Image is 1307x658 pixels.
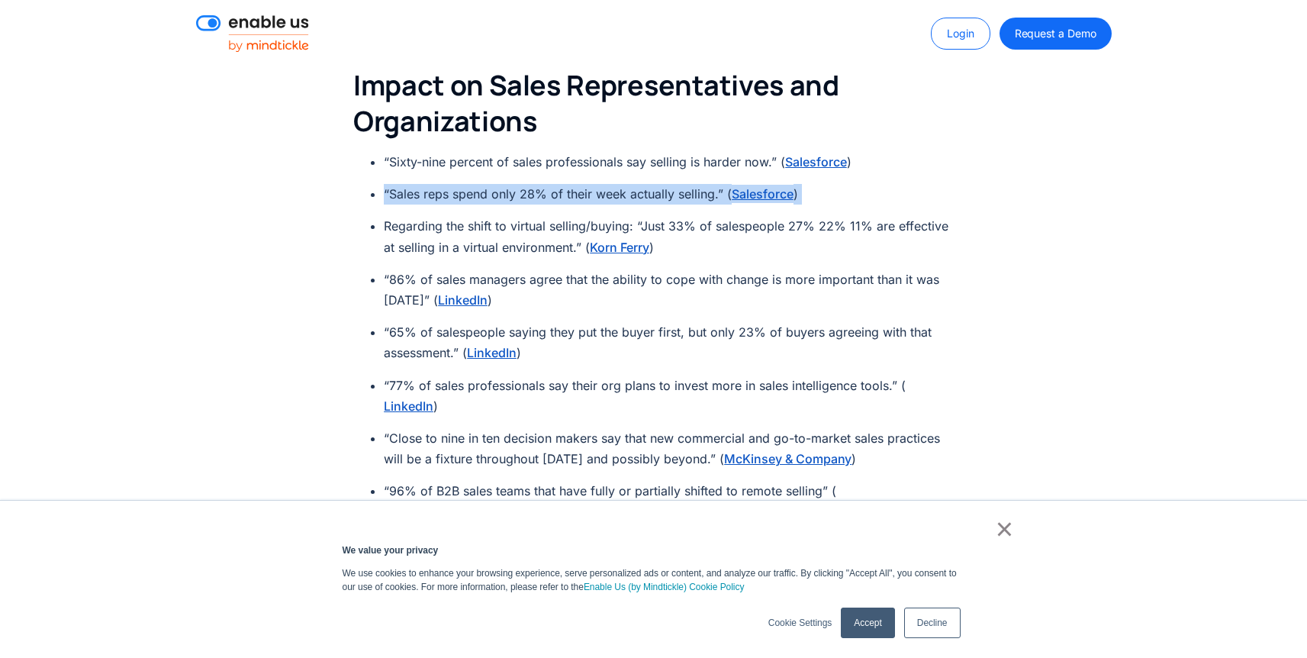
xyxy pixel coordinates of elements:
a: Login [931,18,990,50]
li: “65% of salespeople saying they put the buyer first, but only 23% of buyers agreeing with that as... [384,322,954,363]
strong: We value your privacy [343,545,439,556]
li: “77% of sales professionals say their org plans to invest more in sales intelligence tools.” ( ) [384,376,954,417]
li: “86% of sales managers agree that the ability to cope with change is more important than it was [... [384,269,954,311]
a: Salesforce [732,185,794,203]
p: We use cookies to enhance your browsing experience, serve personalized ads or content, and analyz... [343,566,965,594]
strong: Impact on Sales Representatives and Organizations [353,66,839,140]
li: “Close to nine in ten decision makers say that new commercial and go-to-market sales practices wi... [384,428,954,469]
a: LinkedIn [467,344,517,362]
li: “Sixty-nine percent of sales professionals say selling is harder now.” ( ) [384,152,954,173]
a: McKinsey & Company [724,450,851,468]
a: Korn Ferry [590,238,649,256]
a: Accept [841,608,894,638]
a: × [996,522,1014,536]
li: “Sales reps spend only 28% of their week actually selling.” ( ) [384,184,954,205]
a: LinkedIn [384,397,433,415]
a: Enable Us (by Mindtickle) Cookie Policy [584,580,745,594]
li: “96% of B2B sales teams that have fully or partially shifted to remote selling” ( ) [384,481,954,522]
a: Decline [904,608,961,638]
iframe: Qualified Messenger [1237,588,1307,658]
li: Regarding the shift to virtual selling/buying: “Just 33% of salespeople 27% 22% 11% are effective... [384,216,954,257]
a: LinkedIn [438,291,488,309]
a: Cookie Settings [768,616,832,630]
a: Salesforce [785,153,847,171]
a: Request a Demo [1000,18,1112,50]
